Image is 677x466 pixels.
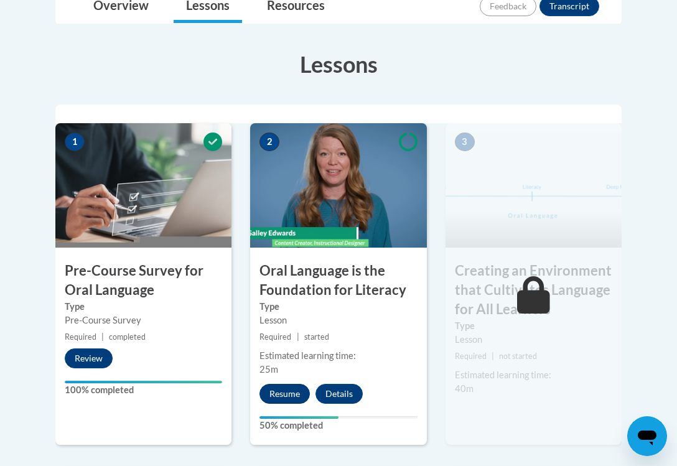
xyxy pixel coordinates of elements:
[101,332,104,342] span: |
[315,384,363,404] button: Details
[65,300,222,314] label: Type
[304,332,329,342] span: started
[259,300,417,314] label: Type
[65,133,85,151] span: 1
[446,123,622,248] img: Course Image
[109,332,146,342] span: completed
[455,133,475,151] span: 3
[55,49,622,80] h3: Lessons
[455,383,474,394] span: 40m
[259,364,278,375] span: 25m
[455,319,612,333] label: Type
[455,368,612,382] div: Estimated learning time:
[455,333,612,347] div: Lesson
[259,314,417,327] div: Lesson
[259,384,310,404] button: Resume
[259,332,291,342] span: Required
[65,381,222,383] div: Your progress
[250,123,426,248] img: Course Image
[55,123,231,248] img: Course Image
[259,349,417,363] div: Estimated learning time:
[55,261,231,300] h3: Pre-Course Survey for Oral Language
[297,332,299,342] span: |
[65,332,96,342] span: Required
[627,416,667,456] iframe: Button to launch messaging window
[259,416,338,419] div: Your progress
[250,261,426,300] h3: Oral Language is the Foundation for Literacy
[65,383,222,397] label: 100% completed
[455,352,487,361] span: Required
[259,419,417,432] label: 50% completed
[65,314,222,327] div: Pre-Course Survey
[492,352,494,361] span: |
[499,352,537,361] span: not started
[65,348,113,368] button: Review
[259,133,279,151] span: 2
[446,261,622,319] h3: Creating an Environment that Cultivates Language for All Learners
